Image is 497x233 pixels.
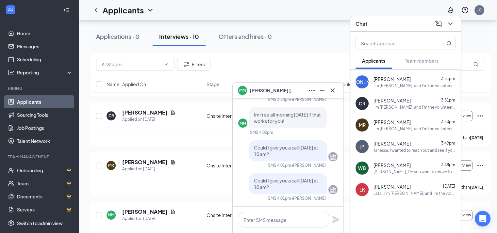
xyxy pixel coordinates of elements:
[441,76,455,81] span: 3:51pm
[268,97,291,102] div: SMS 3:54pm
[359,186,365,193] div: LK
[254,145,318,157] span: Could I give you a call [DATE] at 10 am?
[373,119,411,125] span: [PERSON_NAME]
[373,83,456,88] div: I'm [PERSON_NAME], and I'm the volunteer coordinator for Refined Hospice. I wanted to verify that...
[373,76,411,82] span: [PERSON_NAME]
[8,154,72,160] div: Team Management
[461,6,469,14] svg: QuestionInfo
[17,27,73,40] a: Home
[362,58,385,64] span: Applicants
[122,159,168,166] h5: [PERSON_NAME]
[17,40,73,53] a: Messages
[473,62,478,67] svg: MagnifyingGlass
[359,122,366,128] div: MR
[254,178,318,190] span: Could I give you a call [DATE] at 10 am?
[17,121,73,134] a: Job Postings
[164,62,169,67] svg: ChevronDown
[476,162,484,169] svg: Ellipses
[207,162,255,169] div: Onsite Interview
[327,85,338,96] button: Cross
[259,81,283,87] span: Job posting
[311,81,352,87] span: Interview Schedule
[373,97,411,104] span: [PERSON_NAME]
[373,148,456,153] div: Janessa, I wanted to reach out and see if you're still interested in onboarding as a volunteer? [...
[433,19,444,29] button: ComposeMessage
[17,190,73,203] a: DocumentsCrown
[306,85,317,96] button: Ellipses
[63,7,70,13] svg: Collapse
[7,7,14,13] svg: WorkstreamLogo
[446,20,454,28] svg: ChevronDown
[435,20,442,28] svg: ComposeMessage
[207,113,255,119] div: Onsite Interview
[170,209,175,214] svg: Document
[102,61,161,68] input: All Stages
[470,135,483,140] b: [DATE]
[329,186,337,194] svg: Company
[207,212,255,218] div: Onsite Interview
[8,220,14,226] svg: Settings
[108,163,114,168] div: MR
[17,108,73,121] a: Sourcing Tools
[240,120,246,126] div: MM
[329,153,337,161] svg: Company
[17,134,73,148] a: Talent Network
[477,7,482,13] div: JC
[441,141,455,146] span: 3:49pm
[17,177,73,190] a: TeamCrown
[308,86,316,94] svg: Ellipses
[159,32,199,40] div: Interviews · 10
[373,183,411,190] span: [PERSON_NAME]
[291,97,326,102] span: • [PERSON_NAME]
[441,162,455,167] span: 3:48pm
[122,109,168,116] h5: [PERSON_NAME]
[373,169,456,175] div: [PERSON_NAME], Do you want to move forward with onboarding as a volunteer?
[108,113,114,118] div: CR
[360,143,364,150] div: JP
[470,185,483,190] b: [DATE]
[343,79,381,85] div: [PERSON_NAME]
[8,69,14,76] svg: Analysis
[359,100,365,107] div: CR
[17,203,73,216] a: SurveysCrown
[250,130,273,135] div: SMS 4:00pm
[476,112,484,120] svg: Ellipses
[122,208,168,215] h5: [PERSON_NAME]
[17,69,73,76] div: Reporting
[207,81,220,87] span: Stage
[358,165,366,171] div: WB
[373,126,456,132] div: I'm [PERSON_NAME], and I'm the volunteer coordinator for Refined Hospice. I wanted to verify that...
[329,86,337,94] svg: Cross
[122,116,175,123] div: Applied on [DATE]
[8,85,72,91] div: Hiring
[146,6,154,14] svg: ChevronDown
[17,53,73,66] a: Scheduling
[373,191,456,196] div: Latai, I'm [PERSON_NAME], and I'm the volunteer coordinator for Refined Hospice. I wanted to veri...
[254,112,321,124] span: Im free all morning [DATE] if that works for you!
[291,195,326,201] span: • [PERSON_NAME]
[373,140,411,147] span: [PERSON_NAME]
[443,184,455,189] span: [DATE]
[356,37,433,50] input: Search applicant
[219,32,272,40] div: Offers and hires · 0
[405,58,439,64] span: Team members
[441,98,455,102] span: 3:51pm
[92,6,100,14] svg: ChevronLeft
[96,32,140,40] div: Applications · 0
[446,41,452,46] svg: MagnifyingGlass
[447,6,455,14] svg: Notifications
[373,104,456,110] div: I'm [PERSON_NAME], and I'm the volunteer coordinator for Refined Hospice. I wanted to verify that...
[17,164,73,177] a: OnboardingCrown
[291,163,326,168] span: • [PERSON_NAME]
[318,86,326,94] svg: Minimize
[268,163,291,168] div: SMS 4:01pm
[17,220,63,226] div: Switch to admin view
[170,160,175,165] svg: Document
[103,5,144,16] h1: Applicants
[441,119,455,124] span: 3:50pm
[107,81,146,87] span: Name · Applied On
[108,212,114,218] div: MM
[332,216,340,224] svg: Plane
